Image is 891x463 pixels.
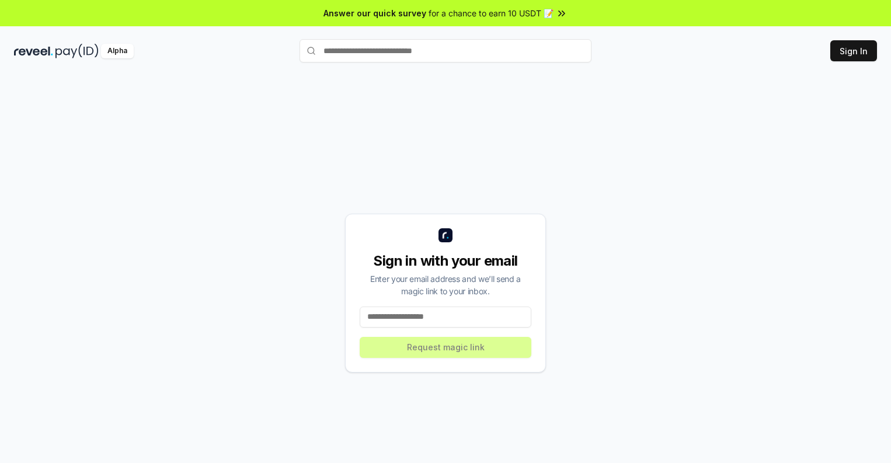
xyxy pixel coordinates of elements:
[830,40,877,61] button: Sign In
[55,44,99,58] img: pay_id
[101,44,134,58] div: Alpha
[429,7,554,19] span: for a chance to earn 10 USDT 📝
[14,44,53,58] img: reveel_dark
[360,252,531,270] div: Sign in with your email
[438,228,453,242] img: logo_small
[360,273,531,297] div: Enter your email address and we’ll send a magic link to your inbox.
[323,7,426,19] span: Answer our quick survey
